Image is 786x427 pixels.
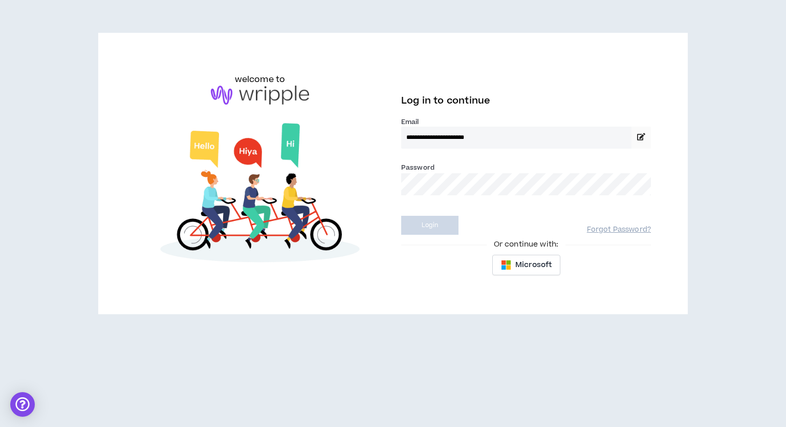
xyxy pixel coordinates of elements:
[401,163,434,172] label: Password
[401,117,651,127] label: Email
[401,94,490,107] span: Log in to continue
[587,225,651,235] a: Forgot Password?
[487,239,565,250] span: Or continue with:
[492,255,560,275] button: Microsoft
[401,216,458,235] button: Login
[135,115,385,274] img: Welcome to Wripple
[235,73,286,86] h6: welcome to
[515,259,552,271] span: Microsoft
[211,86,309,105] img: logo-brand.png
[10,392,35,417] div: Open Intercom Messenger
